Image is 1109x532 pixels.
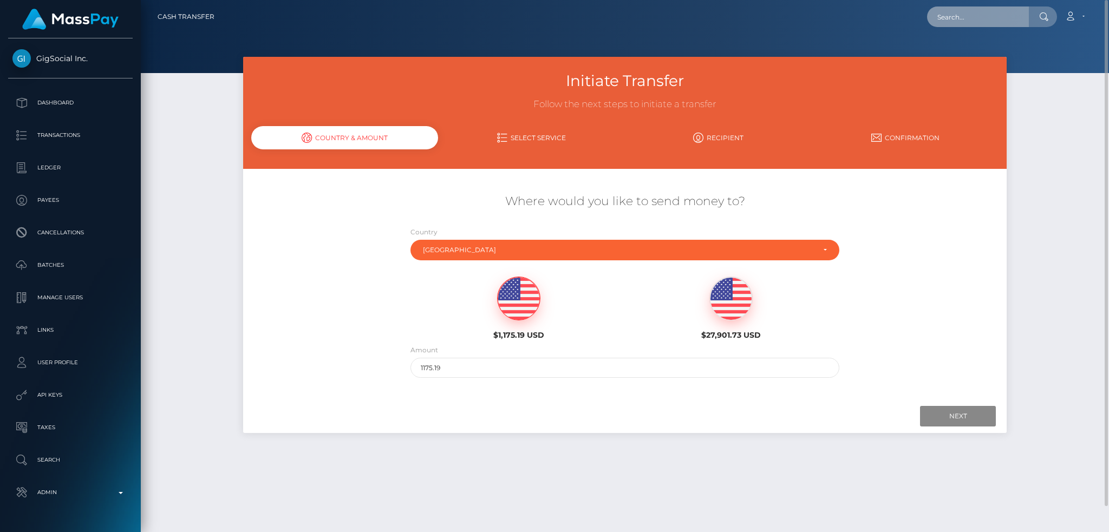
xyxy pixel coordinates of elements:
[12,484,128,501] p: Admin
[8,382,133,409] a: API Keys
[8,89,133,116] a: Dashboard
[251,70,999,91] h3: Initiate Transfer
[251,193,999,210] h5: Where would you like to send money to?
[710,277,752,320] img: USD.png
[12,49,31,68] img: GigSocial Inc.
[12,257,128,273] p: Batches
[8,219,133,246] a: Cancellations
[8,187,133,214] a: Payees
[8,284,133,311] a: Manage Users
[158,5,214,28] a: Cash Transfer
[8,479,133,506] a: Admin
[8,122,133,149] a: Transactions
[8,252,133,279] a: Batches
[12,419,128,436] p: Taxes
[498,277,540,320] img: USD.png
[410,345,438,355] label: Amount
[12,452,128,468] p: Search
[421,331,617,340] h6: $1,175.19 USD
[22,9,119,30] img: MassPay Logo
[920,406,996,426] input: Next
[8,54,133,63] span: GigSocial Inc.
[423,246,815,254] div: [GEOGRAPHIC_DATA]
[8,317,133,344] a: Links
[927,6,1029,27] input: Search...
[12,225,128,241] p: Cancellations
[12,354,128,371] p: User Profile
[8,349,133,376] a: User Profile
[251,126,438,149] div: Country & Amount
[12,290,128,306] p: Manage Users
[410,240,840,260] button: United Kingdom
[8,154,133,181] a: Ledger
[410,358,840,378] input: Amount to send in USD (Maximum: 1175.19)
[12,95,128,111] p: Dashboard
[12,387,128,403] p: API Keys
[410,227,438,237] label: Country
[12,322,128,338] p: Links
[8,446,133,474] a: Search
[812,128,999,147] a: Confirmation
[625,128,812,147] a: Recipient
[251,98,999,111] h3: Follow the next steps to initiate a transfer
[12,160,128,176] p: Ledger
[438,128,625,147] a: Select Service
[12,127,128,143] p: Transactions
[8,414,133,441] a: Taxes
[633,331,829,340] h6: $27,901.73 USD
[12,192,128,208] p: Payees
